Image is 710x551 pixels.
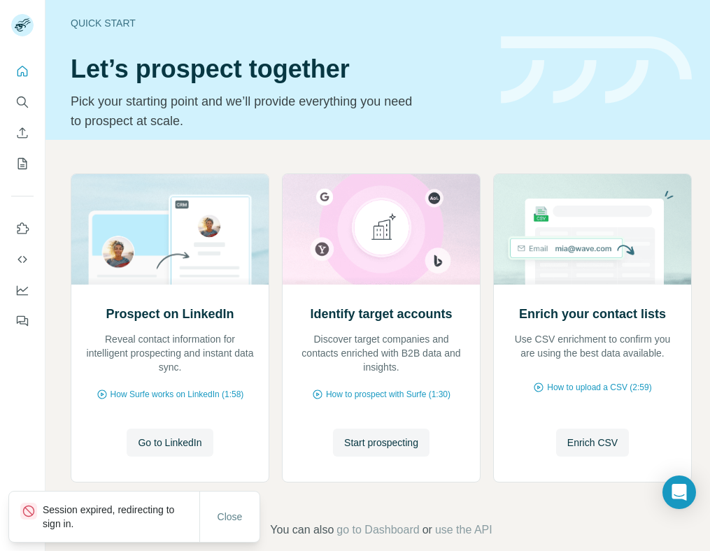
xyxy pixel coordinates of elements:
[71,55,484,83] h1: Let’s prospect together
[106,304,234,324] h2: Prospect on LinkedIn
[71,92,421,131] p: Pick your starting point and we’ll provide everything you need to prospect at scale.
[556,429,629,457] button: Enrich CSV
[567,436,618,450] span: Enrich CSV
[11,59,34,84] button: Quick start
[547,381,651,394] span: How to upload a CSV (2:59)
[282,174,481,285] img: Identify target accounts
[333,429,429,457] button: Start prospecting
[336,522,419,538] button: go to Dashboard
[344,436,418,450] span: Start prospecting
[85,332,255,374] p: Reveal contact information for intelligent prospecting and instant data sync.
[662,475,696,509] div: Open Intercom Messenger
[519,304,666,324] h2: Enrich your contact lists
[111,388,244,401] span: How Surfe works on LinkedIn (1:58)
[501,36,692,104] img: banner
[43,503,199,531] p: Session expired, redirecting to sign in.
[435,522,492,538] button: use the API
[326,388,450,401] span: How to prospect with Surfe (1:30)
[11,308,34,334] button: Feedback
[508,332,677,360] p: Use CSV enrichment to confirm you are using the best data available.
[270,522,334,538] span: You can also
[11,216,34,241] button: Use Surfe on LinkedIn
[297,332,466,374] p: Discover target companies and contacts enriched with B2B data and insights.
[11,278,34,303] button: Dashboard
[71,16,484,30] div: Quick start
[218,510,243,524] span: Close
[127,429,213,457] button: Go to LinkedIn
[493,174,692,285] img: Enrich your contact lists
[208,504,253,529] button: Close
[423,522,432,538] span: or
[11,151,34,176] button: My lists
[11,247,34,272] button: Use Surfe API
[310,304,452,324] h2: Identify target accounts
[138,436,201,450] span: Go to LinkedIn
[71,174,269,285] img: Prospect on LinkedIn
[11,90,34,115] button: Search
[11,120,34,145] button: Enrich CSV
